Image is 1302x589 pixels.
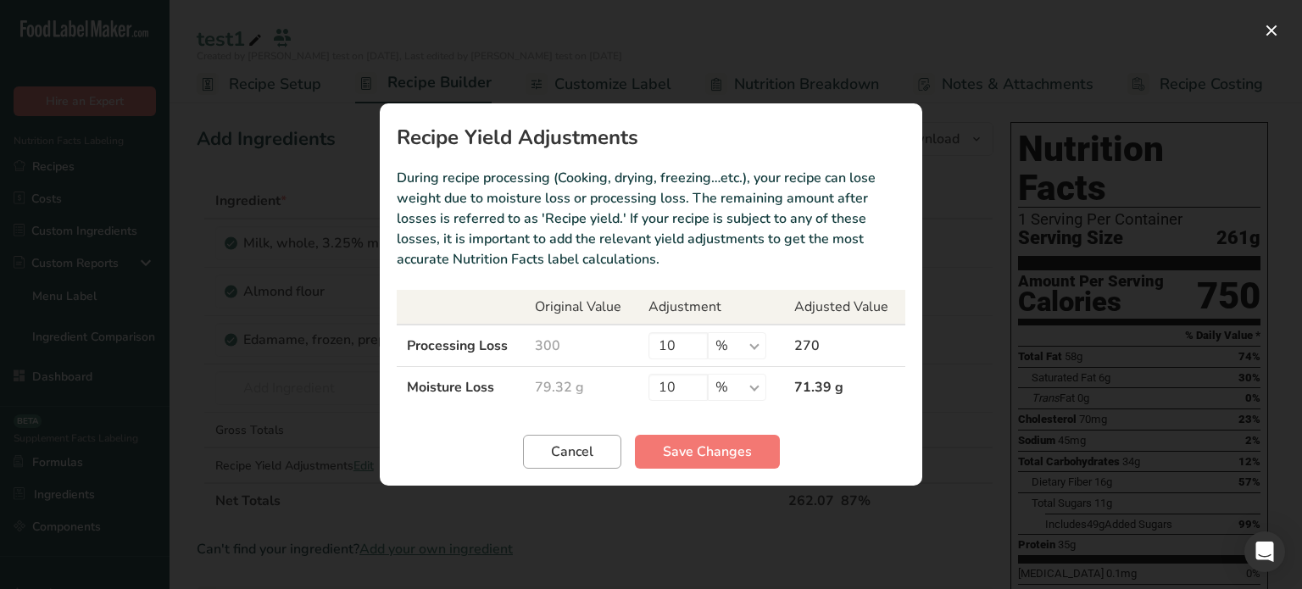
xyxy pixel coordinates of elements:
button: Cancel [523,435,621,469]
button: Save Changes [635,435,780,469]
td: Processing Loss [397,325,525,367]
td: Moisture Loss [397,367,525,408]
th: Original Value [525,290,637,325]
h1: Recipe Yield Adjustments [397,127,905,147]
div: Open Intercom Messenger [1244,531,1285,572]
th: Adjusted Value [784,290,905,325]
span: Cancel [551,442,593,462]
td: 79.32 g [525,367,637,408]
th: Adjustment [638,290,785,325]
td: 71.39 g [784,367,905,408]
td: 270 [784,325,905,367]
td: 300 [525,325,637,367]
span: Save Changes [663,442,752,462]
p: During recipe processing (Cooking, drying, freezing…etc.), your recipe can lose weight due to moi... [397,168,905,269]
